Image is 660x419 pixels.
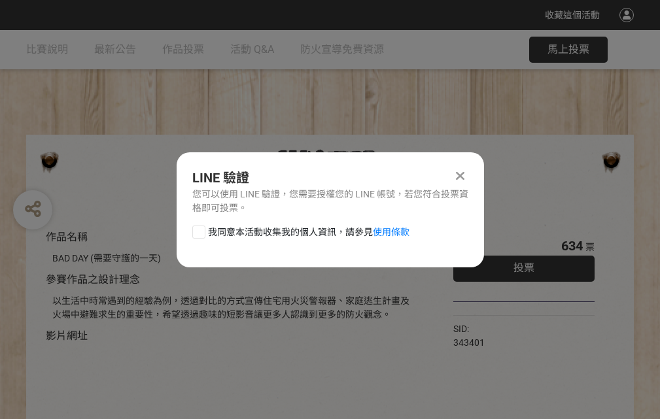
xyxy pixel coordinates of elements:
span: 票 [585,242,595,252]
span: 參賽作品之設計理念 [46,273,140,286]
span: 最新公告 [94,43,136,56]
span: 防火宣導免費資源 [300,43,384,56]
span: 634 [561,238,583,254]
span: 馬上投票 [547,43,589,56]
a: 最新公告 [94,30,136,69]
a: 防火宣導免費資源 [300,30,384,69]
a: 使用條款 [373,227,409,237]
div: BAD DAY (需要守護的一天) [52,252,414,265]
span: 比賽說明 [26,43,68,56]
button: 馬上投票 [529,37,608,63]
span: 投票 [513,261,534,274]
div: 以生活中時常遇到的經驗為例，透過對比的方式宣傳住宅用火災警報器、家庭逃生計畫及火場中避難求生的重要性，希望透過趣味的短影音讓更多人認識到更多的防火觀念。 [52,294,414,322]
span: 收藏這個活動 [545,10,600,20]
span: 活動 Q&A [230,43,274,56]
a: 作品投票 [162,30,204,69]
span: 我同意本活動收集我的個人資訊，請參見 [208,226,409,239]
span: 作品投票 [162,43,204,56]
span: SID: 343401 [453,324,485,348]
iframe: Facebook Share [488,322,553,335]
a: 比賽說明 [26,30,68,69]
span: 影片網址 [46,329,88,342]
div: 您可以使用 LINE 驗證，您需要授權您的 LINE 帳號，若您符合投票資格即可投票。 [192,188,468,215]
div: LINE 驗證 [192,168,468,188]
a: 活動 Q&A [230,30,274,69]
span: 作品名稱 [46,231,88,243]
